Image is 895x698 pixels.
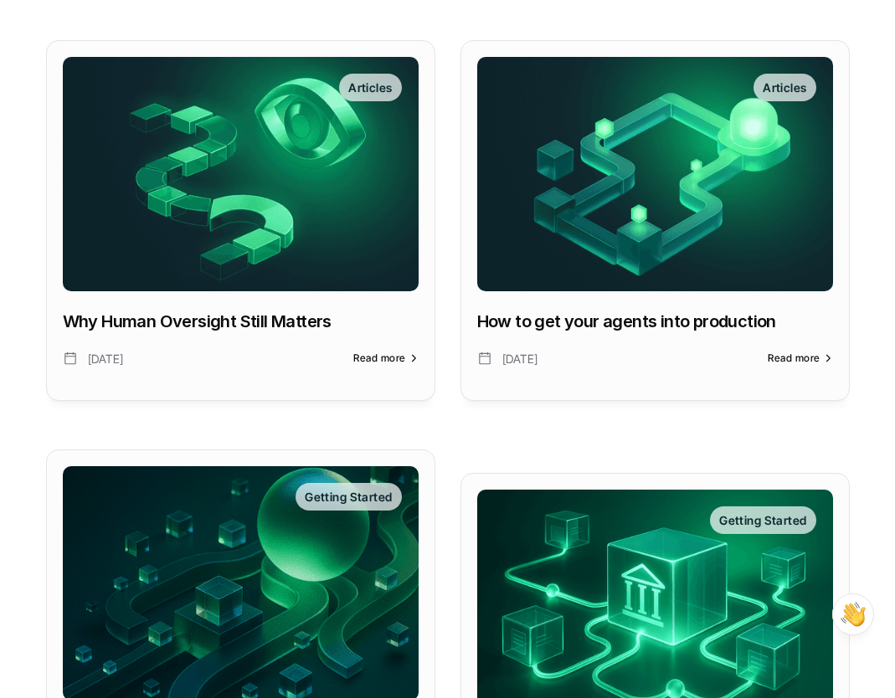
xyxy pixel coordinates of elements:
[768,352,832,364] a: Read more
[768,352,820,364] p: Read more
[719,511,806,529] p: Getting Started
[305,488,392,506] p: Getting Started
[763,79,806,96] p: Articles
[63,57,419,291] a: Articles
[353,352,418,364] a: Read more
[502,348,638,369] p: [DATE]
[88,348,224,369] p: [DATE]
[63,310,419,333] a: Why Human Oversight Still Matters
[353,352,405,364] p: Read more
[477,57,833,291] a: Articles
[348,79,392,96] p: Articles
[477,310,833,333] a: How to get your agents into production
